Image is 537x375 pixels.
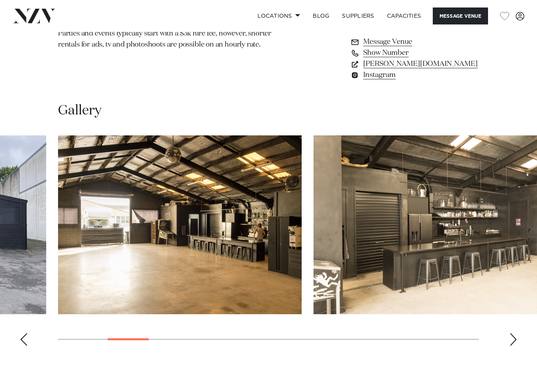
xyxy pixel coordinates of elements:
[433,7,488,24] button: Message Venue
[350,36,479,47] a: Message Venue
[58,102,101,120] h2: Gallery
[350,58,479,69] a: [PERSON_NAME][DOMAIN_NAME]
[381,7,428,24] a: Capacities
[306,7,336,24] a: BLOG
[350,47,479,58] a: Show Number
[336,7,380,24] a: SUPPLIERS
[58,135,302,314] swiper-slide: 3 / 17
[251,7,306,24] a: Locations
[350,69,479,81] a: Instagram
[13,9,56,23] img: nzv-logo.png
